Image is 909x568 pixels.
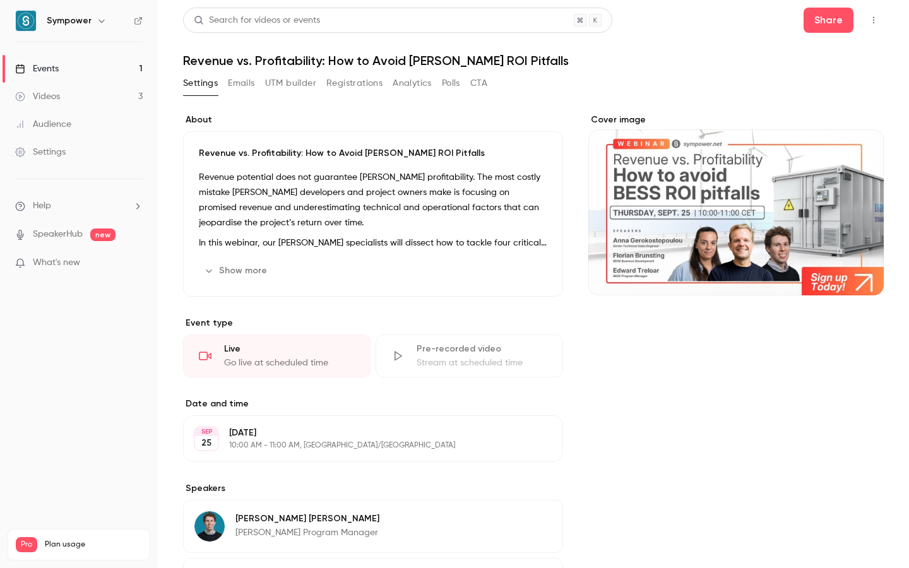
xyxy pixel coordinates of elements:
p: Revenue vs. Profitability: How to Avoid [PERSON_NAME] ROI Pitfalls [199,147,547,160]
span: Pro [16,537,37,552]
div: Videos [15,90,60,103]
div: Stream at scheduled time [417,357,547,369]
iframe: Noticeable Trigger [128,257,143,269]
span: Plan usage [45,540,142,550]
p: [DATE] [229,427,496,439]
div: Pre-recorded videoStream at scheduled time [376,334,563,377]
label: Cover image [588,114,884,126]
div: Go live at scheduled time [224,357,355,369]
div: Events [15,62,59,75]
li: help-dropdown-opener [15,199,143,213]
label: About [183,114,563,126]
button: UTM builder [265,73,316,93]
h1: Revenue vs. Profitability: How to Avoid [PERSON_NAME] ROI Pitfalls [183,53,884,68]
button: Analytics [393,73,432,93]
div: Edward Treloar[PERSON_NAME] [PERSON_NAME][PERSON_NAME] Program Manager [183,500,563,553]
span: Help [33,199,51,213]
label: Speakers [183,482,563,495]
div: Settings [15,146,66,158]
p: [PERSON_NAME] [PERSON_NAME] [235,512,379,525]
p: [PERSON_NAME] Program Manager [235,526,379,539]
span: new [90,228,116,241]
div: Search for videos or events [194,14,320,27]
h6: Sympower [47,15,92,27]
p: In this webinar, our [PERSON_NAME] specialists will dissect how to tackle four critical risks tha... [199,235,547,251]
button: Registrations [326,73,383,93]
p: 25 [201,437,211,449]
label: Date and time [183,398,563,410]
button: Show more [199,261,275,281]
button: Emails [228,73,254,93]
button: Settings [183,73,218,93]
button: Share [804,8,853,33]
div: Live [224,343,355,355]
div: LiveGo live at scheduled time [183,334,371,377]
a: SpeakerHub [33,228,83,241]
p: 10:00 AM - 11:00 AM, [GEOGRAPHIC_DATA]/[GEOGRAPHIC_DATA] [229,441,496,451]
div: SEP [195,427,218,436]
div: Pre-recorded video [417,343,547,355]
img: Edward Treloar [194,511,225,541]
p: Event type [183,317,563,329]
img: Sympower [16,11,36,31]
span: What's new [33,256,80,269]
button: Polls [442,73,460,93]
section: Cover image [588,114,884,295]
button: CTA [470,73,487,93]
div: Audience [15,118,71,131]
p: Revenue potential does not guarantee [PERSON_NAME] profitability. The most costly mistake [PERSON... [199,170,547,230]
